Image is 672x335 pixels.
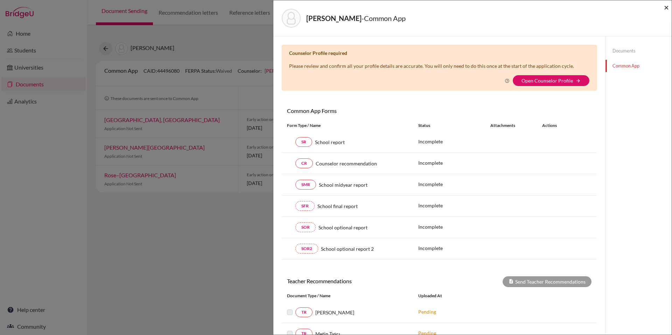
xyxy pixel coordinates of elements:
[321,245,374,252] span: School optional report 2
[418,122,490,129] div: Status
[418,223,490,230] p: Incomplete
[413,293,518,299] div: Uploaded at
[319,181,367,188] span: School midyear report
[282,293,413,299] div: Document Type / Name
[295,244,318,254] a: SOR2
[418,180,490,188] p: Incomplete
[490,122,534,129] div: Attachments
[503,276,591,287] div: Send Teacher Recommendations
[316,160,377,167] span: Counselor recommendation
[534,122,577,129] div: Actions
[664,2,669,12] span: ×
[605,60,672,72] a: Common App
[418,138,490,145] p: Incomplete
[295,180,316,190] a: SMR
[317,202,358,210] span: School final report
[513,75,589,86] button: Open Counselor Profilearrow_forward
[318,224,367,231] span: School optional report
[295,222,316,232] a: SOR
[289,62,574,70] p: Please review and confirm all your profile details are accurate. You will only need to do this on...
[521,78,573,84] a: Open Counselor Profile
[418,159,490,166] p: Incomplete
[282,107,439,114] h6: Common App Forms
[664,3,669,12] button: Close
[315,138,345,146] span: School report
[418,202,490,209] p: Incomplete
[282,278,439,284] h6: Teacher Recommendations
[282,122,413,129] div: Form Type / Name
[362,14,406,22] span: - Common App
[576,78,581,83] i: arrow_forward
[605,45,672,57] a: Documents
[289,50,347,56] b: Counselor Profile required
[295,158,313,168] a: CR
[295,307,313,317] a: TR
[295,137,312,147] a: SR
[295,201,315,211] a: SFR
[418,244,490,252] p: Incomplete
[418,308,513,315] p: Pending
[306,14,362,22] strong: [PERSON_NAME]
[315,309,354,316] span: [PERSON_NAME]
